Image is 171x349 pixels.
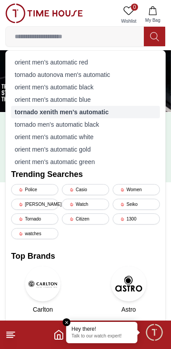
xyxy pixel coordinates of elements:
strong: tornado xenith men's automatic [15,108,109,116]
div: orient men's automatic green [11,156,160,168]
div: orient men's automatic black [11,81,160,93]
div: tornado autonova men's automatic [11,68,160,81]
span: My Bag [142,17,164,24]
img: Astro [111,266,147,301]
a: Home [53,329,64,340]
div: Women [113,184,160,195]
button: My Bag [140,4,166,26]
span: Wishlist [118,18,140,24]
div: Casio [62,184,109,195]
div: orient men's automatic red [11,56,160,68]
span: Astro [121,305,136,314]
span: 0 [131,4,138,11]
em: Close tooltip [63,318,71,326]
div: tornado men's automatic black [11,118,160,131]
div: Hey there! [72,325,132,333]
h2: Top Brands [11,250,160,262]
a: CarltonCarlton [11,266,75,314]
h2: Trending Searches [11,168,160,181]
div: Police [11,184,58,195]
span: Carlton [33,305,53,314]
div: Tornado [11,213,58,225]
p: Talk to our watch expert! [72,333,132,340]
div: watches [11,228,58,239]
a: AstroAstro [97,266,161,314]
div: Watch [62,199,109,210]
div: Chat Widget [145,323,164,342]
div: [PERSON_NAME] [11,199,58,210]
div: orient men's automatic white [11,131,160,143]
div: Seiko [113,199,160,210]
img: Carlton [25,266,61,301]
a: 0Wishlist [118,4,140,26]
div: orient men's automatic blue [11,93,160,106]
div: orient men's automatic gold [11,143,160,156]
img: ... [5,4,83,23]
div: 1300 [113,213,160,225]
div: Citizen [62,213,109,225]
